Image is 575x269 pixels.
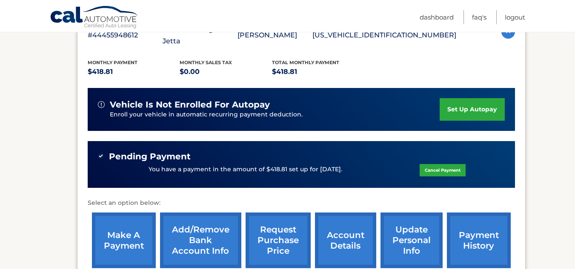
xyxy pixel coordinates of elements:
a: account details [315,212,376,268]
span: Pending Payment [109,151,191,162]
p: $418.81 [88,66,180,78]
p: Enroll your vehicle in automatic recurring payment deduction. [110,110,440,119]
p: [US_VEHICLE_IDENTIFICATION_NUMBER] [312,29,456,41]
a: payment history [447,212,511,268]
img: check-green.svg [98,153,104,159]
a: request purchase price [246,212,311,268]
img: alert-white.svg [98,101,105,108]
span: Total Monthly Payment [272,59,339,65]
a: Cancel Payment [420,164,466,176]
a: Dashboard [420,10,454,24]
p: 2025 Volkswagen Jetta [163,23,237,47]
span: Monthly sales Tax [180,59,232,65]
p: Select an option below: [88,198,515,208]
a: Add/Remove bank account info [160,212,241,268]
p: [PERSON_NAME] [237,29,312,41]
p: You have a payment in the amount of $418.81 set up for [DATE]. [149,165,342,174]
p: #44455948612 [88,29,163,41]
a: Cal Automotive [50,6,139,30]
span: vehicle is not enrolled for autopay [110,99,270,110]
p: $0.00 [180,66,272,78]
a: make a payment [92,212,156,268]
p: $418.81 [272,66,364,78]
a: update personal info [380,212,443,268]
a: set up autopay [440,98,504,121]
a: Logout [505,10,525,24]
a: FAQ's [472,10,486,24]
span: Monthly Payment [88,59,137,65]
